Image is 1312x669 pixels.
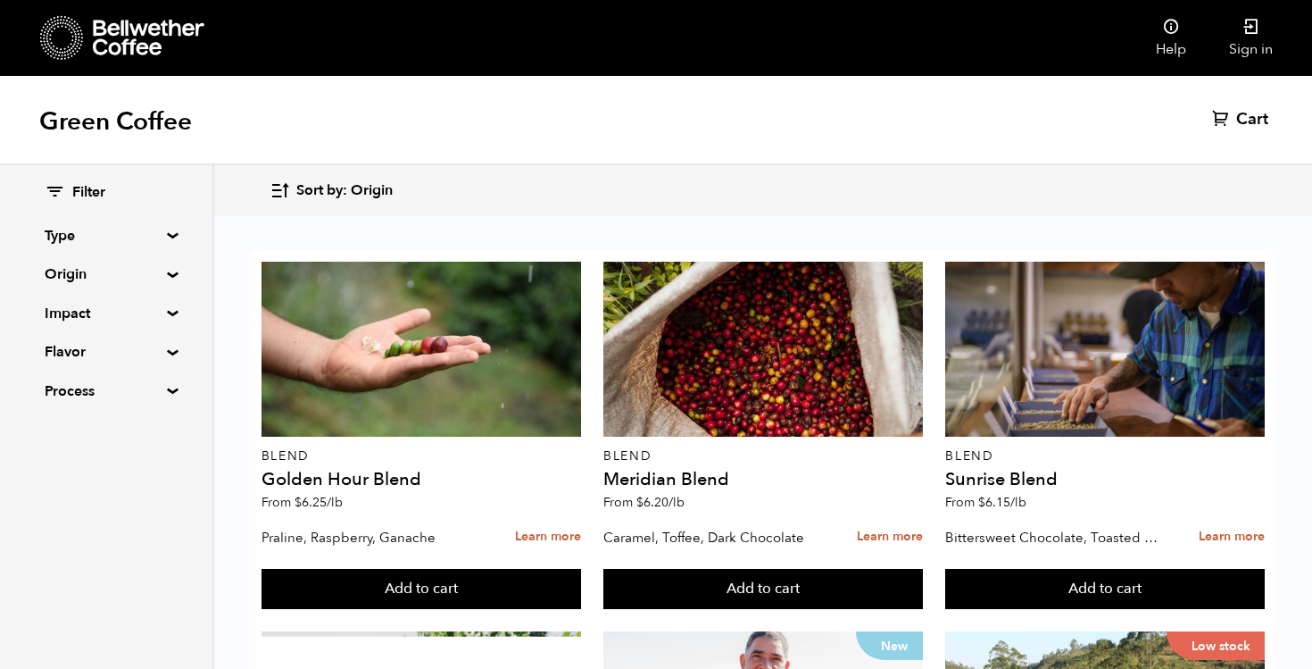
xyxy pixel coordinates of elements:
[72,183,105,203] span: Filter
[296,181,393,201] span: Sort by: Origin
[668,494,685,511] span: /lb
[978,494,1026,511] bdi: 6.15
[262,450,581,463] p: Blend
[603,569,923,610] button: Add to cart
[1010,494,1026,511] span: /lb
[636,494,644,511] span: $
[45,263,168,285] summary: Origin
[45,303,168,324] summary: Impact
[45,380,168,402] summary: Process
[327,494,343,511] span: /lb
[603,494,685,511] span: From
[945,569,1265,610] button: Add to cart
[945,524,1163,551] p: Bittersweet Chocolate, Toasted Marshmallow, Candied Orange, Praline
[270,170,393,212] button: Sort by: Origin
[603,471,923,489] h4: Meridian Blend
[515,518,581,556] a: Learn more
[856,631,923,660] p: New
[1167,631,1265,660] p: Low stock
[603,450,923,463] p: Blend
[295,494,302,511] span: $
[603,524,821,551] p: Caramel, Toffee, Dark Chocolate
[945,494,1026,511] span: From
[978,494,985,511] span: $
[1236,109,1268,130] span: Cart
[636,494,685,511] bdi: 6.20
[45,225,168,247] summary: Type
[945,471,1265,489] h4: Sunrise Blend
[262,471,581,489] h4: Golden Hour Blend
[1199,518,1265,556] a: Learn more
[945,450,1265,463] p: Blend
[295,494,343,511] bdi: 6.25
[857,518,923,556] a: Learn more
[262,569,581,610] button: Add to cart
[1212,109,1273,130] a: Cart
[45,341,168,363] summary: Flavor
[39,105,192,138] h1: Green Coffee
[262,494,343,511] span: From
[262,524,479,551] p: Praline, Raspberry, Ganache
